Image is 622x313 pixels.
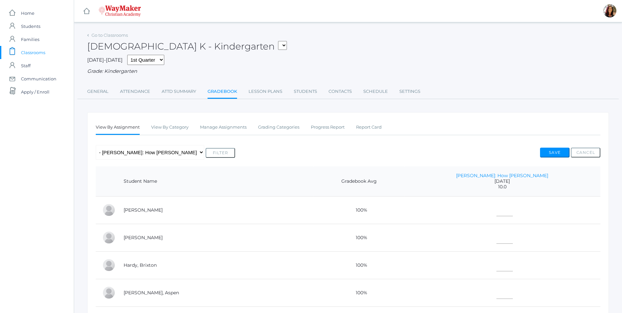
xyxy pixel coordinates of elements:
span: [DATE] [411,178,594,184]
div: Nolan Gagen [102,231,115,244]
a: Schedule [363,85,388,98]
a: [PERSON_NAME], Aspen [124,290,179,296]
span: Classrooms [21,46,45,59]
span: Students [21,20,40,33]
a: [PERSON_NAME] [124,207,163,213]
div: Brixton Hardy [102,259,115,272]
a: Contacts [329,85,352,98]
span: Home [21,7,34,20]
th: Gradebook Avg [314,166,404,197]
td: 100% [314,279,404,306]
span: Communication [21,72,56,85]
a: View By Category [151,121,189,134]
a: Students [294,85,317,98]
td: 100% [314,224,404,251]
a: Settings [399,85,420,98]
a: Gradebook [208,85,237,99]
a: Attendance [120,85,150,98]
a: Lesson Plans [249,85,282,98]
a: Go to Classrooms [91,32,128,38]
td: 100% [314,196,404,224]
a: [PERSON_NAME]: How [PERSON_NAME] [456,173,548,178]
button: Cancel [571,148,600,157]
a: Hardy, Brixton [124,262,157,268]
a: Grading Categories [258,121,299,134]
a: View By Assignment [96,121,140,135]
div: Grade: Kindergarten [87,68,609,75]
a: Attd Summary [162,85,196,98]
a: Progress Report [311,121,345,134]
div: Gina Pecor [603,4,616,17]
button: Save [540,148,570,157]
a: Manage Assignments [200,121,247,134]
a: Report Card [356,121,382,134]
span: Staff [21,59,30,72]
td: 100% [314,251,404,279]
span: 10.0 [411,184,594,190]
span: [DATE]-[DATE] [87,57,123,63]
span: Families [21,33,39,46]
th: Student Name [117,166,314,197]
a: [PERSON_NAME] [124,235,163,240]
h2: [DEMOGRAPHIC_DATA] K - Kindergarten [87,41,287,52]
a: General [87,85,109,98]
div: Aspen Hemingway [102,286,115,299]
span: Apply / Enroll [21,85,50,98]
button: Filter [206,148,235,158]
div: Abby Backstrom [102,203,115,217]
img: 4_waymaker-logo-stack-white.png [99,5,141,17]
